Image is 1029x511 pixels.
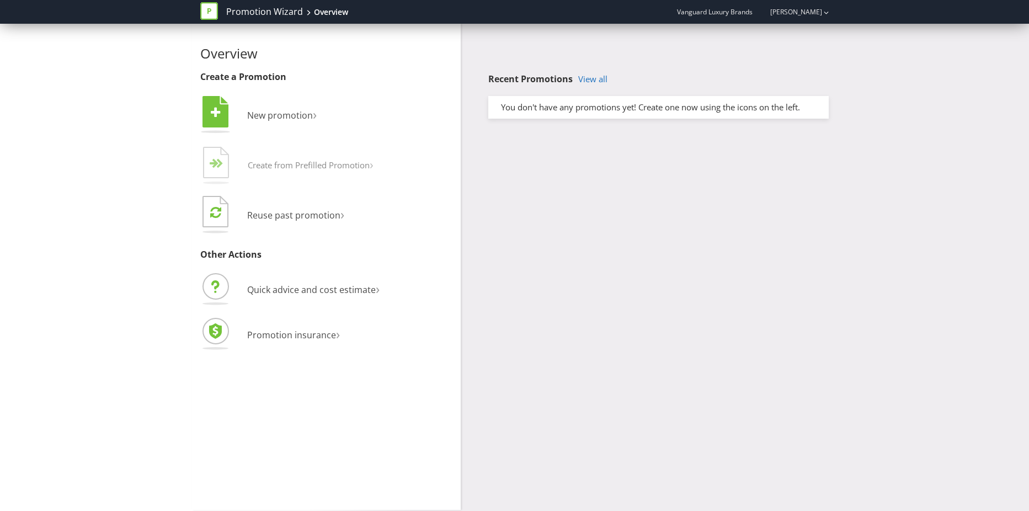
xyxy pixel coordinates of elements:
a: Promotion Wizard [226,6,303,18]
span: Reuse past promotion [247,209,340,221]
h2: Overview [200,46,453,61]
span: New promotion [247,109,313,121]
span: Quick advice and cost estimate [247,284,376,296]
div: You don't have any promotions yet! Create one now using the icons on the left. [493,102,824,113]
span: Promotion insurance [247,329,336,341]
div: Overview [314,7,348,18]
span: › [313,105,317,123]
tspan:  [211,107,221,119]
span: Create from Prefilled Promotion [248,159,370,171]
span: › [376,279,380,297]
h3: Other Actions [200,250,453,260]
a: Promotion insurance› [200,329,340,341]
a: Quick advice and cost estimate› [200,284,380,296]
a: [PERSON_NAME] [759,7,822,17]
span: Recent Promotions [488,73,573,85]
button: Create from Prefilled Promotion› [200,144,374,188]
span: › [336,324,340,343]
tspan:  [210,206,221,219]
span: › [370,156,374,173]
span: Vanguard Luxury Brands [677,7,753,17]
span: › [340,205,344,223]
a: View all [578,74,607,84]
h3: Create a Promotion [200,72,453,82]
tspan:  [216,158,223,169]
